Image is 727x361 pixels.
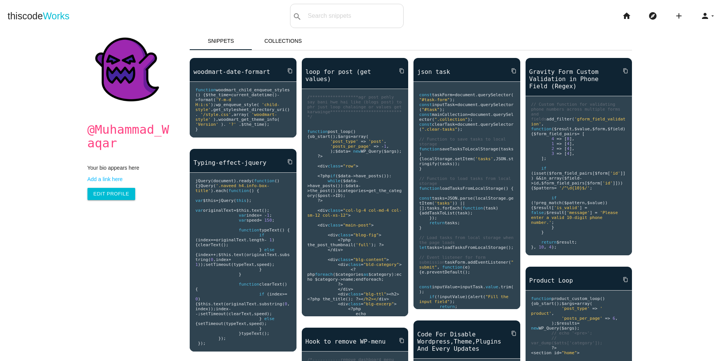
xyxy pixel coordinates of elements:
[87,176,174,182] a: Add a link here
[399,334,404,347] i: content_copy
[287,155,293,169] i: content_copy
[346,183,359,188] span: $data
[505,64,516,78] a: Copy to Clipboard
[452,92,455,97] span: =
[213,97,216,102] span: (
[307,183,361,193] span: ->
[335,183,346,188] span: ()):
[623,273,628,286] i: content_copy
[549,171,593,176] span: $form_field_pairs
[460,196,473,201] span: parse
[290,4,304,28] button: search
[590,186,592,191] span: ;
[351,173,356,178] span: ->
[422,127,457,132] span: ".clear-tasks"
[674,4,683,28] i: add
[564,176,579,181] span: $field
[582,131,585,136] span: [
[434,117,468,122] span: ".collection"
[419,127,422,132] span: (
[419,176,513,186] span: // Function to load tasks from local storage
[506,196,509,201] span: .
[710,4,716,28] i: arrow_drop_down
[328,164,340,169] span: class
[356,173,381,178] span: have_posts
[198,183,213,188] span: jQuery
[457,196,460,201] span: .
[700,4,710,28] i: person
[353,134,366,139] span: array
[457,102,478,107] span: document
[617,273,628,286] a: Copy to Clipboard
[351,134,353,139] span: =
[546,117,572,122] span: add_filter
[330,188,338,193] span: ();
[330,134,338,139] span: ();
[285,107,290,112] span: ()
[419,166,422,171] span: }
[381,173,392,178] span: ()):
[211,188,215,193] span: ).
[440,161,452,166] span: tasks
[343,178,356,183] span: $data
[246,198,251,203] span: );
[572,127,574,131] span: ,
[505,327,516,340] a: Copy to Clipboard
[317,154,322,159] span: ?>
[211,178,213,183] span: (
[413,67,520,76] a: json task
[440,107,445,112] span: );
[432,117,435,122] span: (
[374,144,379,149] span: =>
[473,156,475,161] span: (
[526,67,632,91] a: Gravity Form Custom Validation in Phone Field (Regex)
[195,178,211,183] span: jQuery
[419,112,432,117] span: const
[595,171,608,176] span: $form
[419,156,513,166] span: stringify
[246,112,249,117] span: (
[569,151,574,156] span: ],
[551,151,554,156] span: 3
[254,178,275,183] span: function
[506,156,509,161] span: .
[567,136,569,141] span: 8
[195,97,234,107] span: 'Y-m-d H:i:s'
[335,173,338,178] span: (
[569,136,574,141] span: ],
[307,188,402,198] span: get_the_category
[335,193,340,198] span: ID
[338,134,351,139] span: $args
[252,32,315,50] a: Collections
[317,193,330,198] span: $post
[450,97,455,102] span: );
[562,176,564,181] span: (
[368,139,384,144] span: 'post'
[437,161,440,166] span: (
[419,186,440,191] span: function
[211,107,213,112] span: ,
[590,127,592,131] span: ,
[310,183,335,188] span: have_posts
[432,102,455,107] span: inputTask
[468,117,473,122] span: );
[498,147,501,152] span: (
[43,11,69,21] span: Works
[231,92,272,97] span: current_datetime
[257,102,259,107] span: (
[241,122,264,127] span: $the_time
[330,144,371,149] span: 'posts_per_page'
[87,165,174,171] p: Your bio appears here
[422,156,452,161] span: localStorage
[419,196,432,201] span: const
[239,178,252,183] span: ready
[198,97,213,102] span: format
[557,151,562,156] span: =>
[455,156,473,161] span: setItem
[605,127,608,131] span: ,
[491,112,493,117] span: .
[195,198,203,203] span: var
[503,186,508,191] span: ()
[541,156,546,161] span: ];
[419,107,422,112] span: (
